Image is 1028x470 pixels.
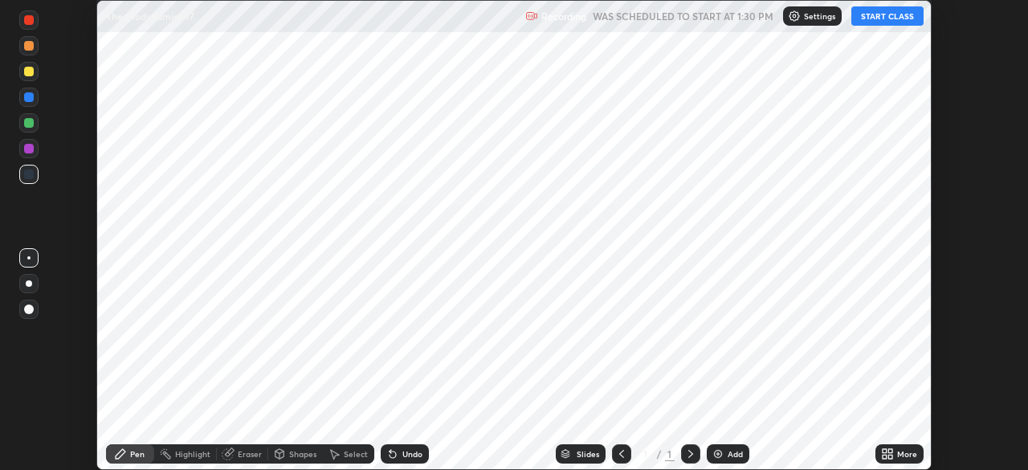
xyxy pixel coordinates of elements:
div: 1 [665,447,675,461]
p: Settings [804,12,835,20]
div: Add [728,450,743,458]
div: Highlight [175,450,210,458]
div: Eraser [238,450,262,458]
img: class-settings-icons [788,10,801,22]
div: Select [344,450,368,458]
div: 1 [638,449,654,459]
p: Recording [541,10,586,22]
div: / [657,449,662,459]
div: Pen [130,450,145,458]
div: More [897,450,917,458]
div: Undo [402,450,422,458]
img: add-slide-button [712,448,724,460]
p: Thermodynamics-17 [106,10,194,22]
img: recording.375f2c34.svg [525,10,538,22]
h5: WAS SCHEDULED TO START AT 1:30 PM [593,9,773,23]
div: Slides [577,450,599,458]
div: Shapes [289,450,316,458]
button: START CLASS [851,6,924,26]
